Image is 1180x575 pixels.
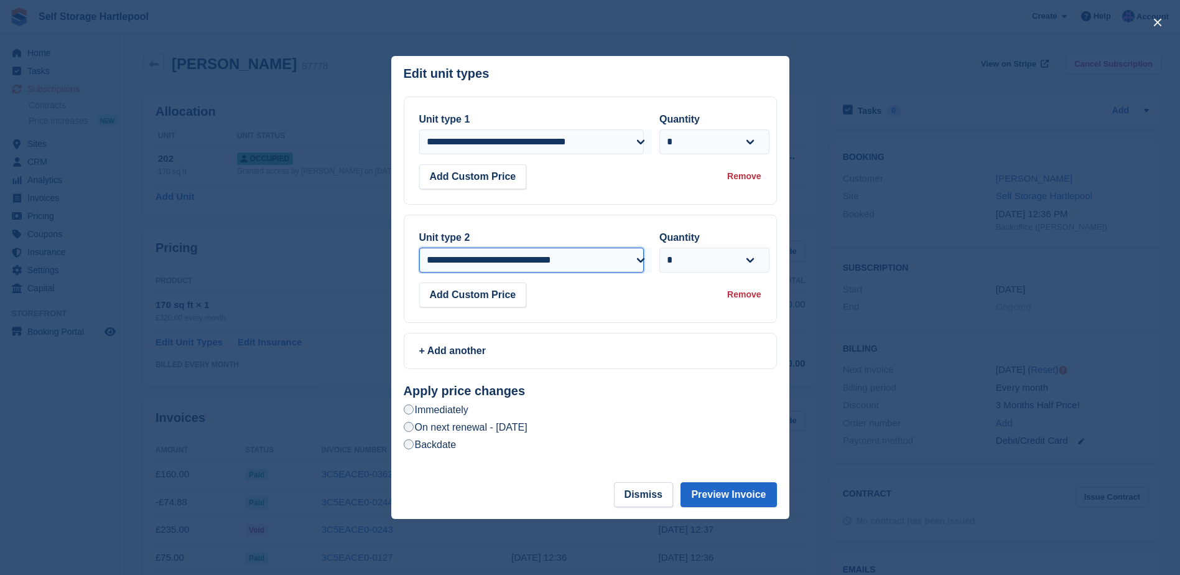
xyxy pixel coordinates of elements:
button: Dismiss [614,482,673,507]
label: Backdate [404,438,457,451]
label: On next renewal - [DATE] [404,421,527,434]
div: + Add another [419,344,761,358]
label: Quantity [659,114,700,124]
button: close [1148,12,1168,32]
button: Preview Invoice [681,482,776,507]
div: Remove [727,288,761,301]
label: Immediately [404,403,468,416]
label: Quantity [659,232,700,243]
input: Backdate [404,439,414,449]
strong: Apply price changes [404,384,526,398]
button: Add Custom Price [419,164,527,189]
label: Unit type 1 [419,114,470,124]
p: Edit unit types [404,67,490,81]
a: + Add another [404,333,777,369]
input: On next renewal - [DATE] [404,422,414,432]
button: Add Custom Price [419,283,527,307]
label: Unit type 2 [419,232,470,243]
input: Immediately [404,404,414,414]
div: Remove [727,170,761,183]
